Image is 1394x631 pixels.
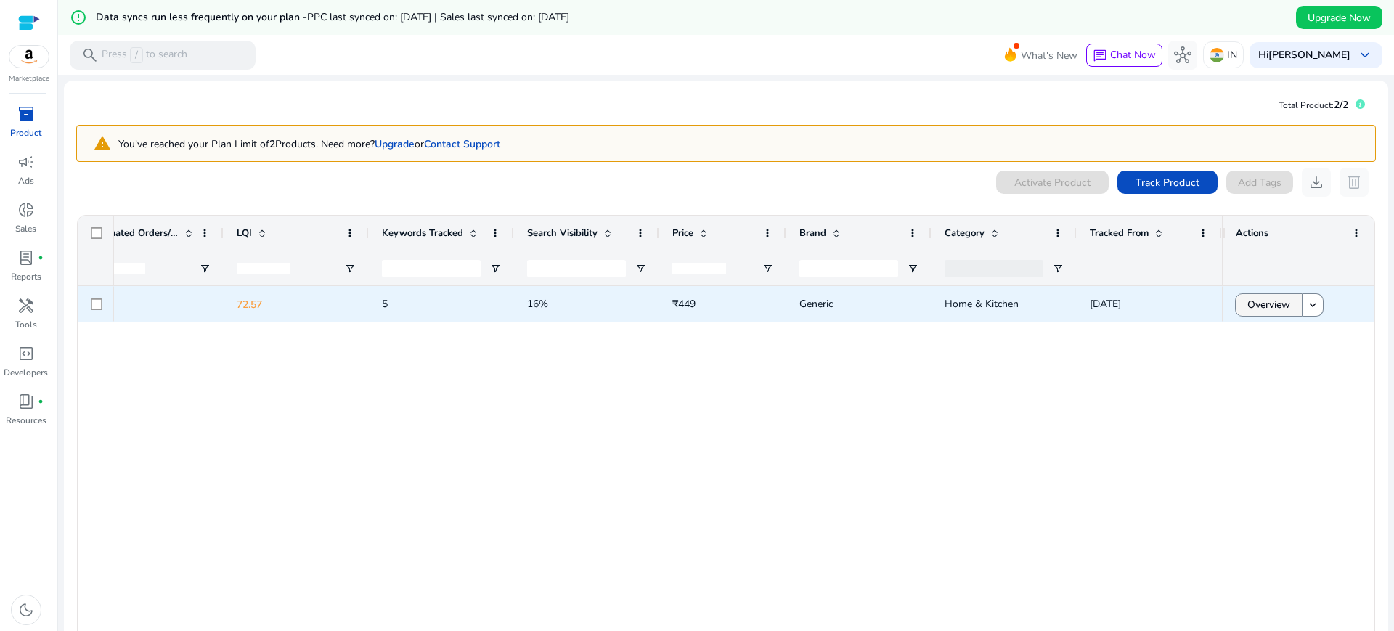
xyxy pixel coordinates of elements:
[91,227,179,240] span: Estimated Orders/Day
[1117,171,1218,194] button: Track Product
[527,297,548,311] span: 16%
[18,174,34,187] p: Ads
[17,345,35,362] span: code_blocks
[17,297,35,314] span: handyman
[489,263,501,274] button: Open Filter Menu
[102,47,187,63] p: Press to search
[17,105,35,123] span: inventory_2
[15,318,37,331] p: Tools
[635,263,646,274] button: Open Filter Menu
[945,227,985,240] span: Category
[9,46,49,68] img: amazon.svg
[1334,98,1348,112] span: 2/2
[199,263,211,274] button: Open Filter Menu
[1052,263,1064,274] button: Open Filter Menu
[1268,48,1350,62] b: [PERSON_NAME]
[1258,50,1350,60] p: Hi
[672,227,693,240] span: Price
[237,290,356,319] p: 72.57
[17,201,35,219] span: donut_small
[672,297,696,311] span: ₹449
[237,227,252,240] span: LQI
[38,399,44,404] span: fiber_manual_record
[17,601,35,619] span: dark_mode
[1227,42,1237,68] p: IN
[10,126,41,139] p: Product
[527,227,598,240] span: Search Visibility
[4,366,48,379] p: Developers
[1356,46,1374,64] span: keyboard_arrow_down
[762,263,773,274] button: Open Filter Menu
[1210,48,1224,62] img: in.svg
[1279,99,1334,111] span: Total Product:
[1236,227,1268,240] span: Actions
[118,137,500,152] p: You've reached your Plan Limit of Products. Need more?
[6,414,46,427] p: Resources
[382,297,388,311] span: 5
[17,249,35,266] span: lab_profile
[424,137,500,151] a: Contact Support
[1302,168,1331,197] button: download
[1308,10,1371,25] span: Upgrade Now
[799,260,898,277] input: Brand Filter Input
[1086,44,1162,67] button: chatChat Now
[375,137,415,151] a: Upgrade
[1168,41,1197,70] button: hub
[1235,293,1303,317] button: Overview
[9,73,49,84] p: Marketplace
[96,12,569,24] h5: Data syncs run less frequently on your plan -
[11,270,41,283] p: Reports
[1090,227,1149,240] span: Tracked From
[1136,175,1199,190] span: Track Product
[130,47,143,63] span: /
[307,10,569,24] span: PPC last synced on: [DATE] | Sales last synced on: [DATE]
[83,131,118,156] mat-icon: warning
[1110,48,1156,62] span: Chat Now
[38,255,44,261] span: fiber_manual_record
[1174,46,1191,64] span: hub
[1090,297,1121,311] span: [DATE]
[945,297,1019,311] span: Home & Kitchen
[375,137,424,151] span: or
[15,222,36,235] p: Sales
[907,263,918,274] button: Open Filter Menu
[527,260,626,277] input: Search Visibility Filter Input
[1308,174,1325,191] span: download
[799,227,826,240] span: Brand
[799,297,833,311] span: Generic
[382,227,463,240] span: Keywords Tracked
[344,263,356,274] button: Open Filter Menu
[269,137,275,151] b: 2
[17,393,35,410] span: book_4
[70,9,87,26] mat-icon: error_outline
[1021,43,1077,68] span: What's New
[17,153,35,171] span: campaign
[1093,49,1107,63] span: chat
[1306,298,1319,312] mat-icon: keyboard_arrow_down
[382,260,481,277] input: Keywords Tracked Filter Input
[1247,290,1290,319] span: Overview
[81,46,99,64] span: search
[1296,6,1382,29] button: Upgrade Now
